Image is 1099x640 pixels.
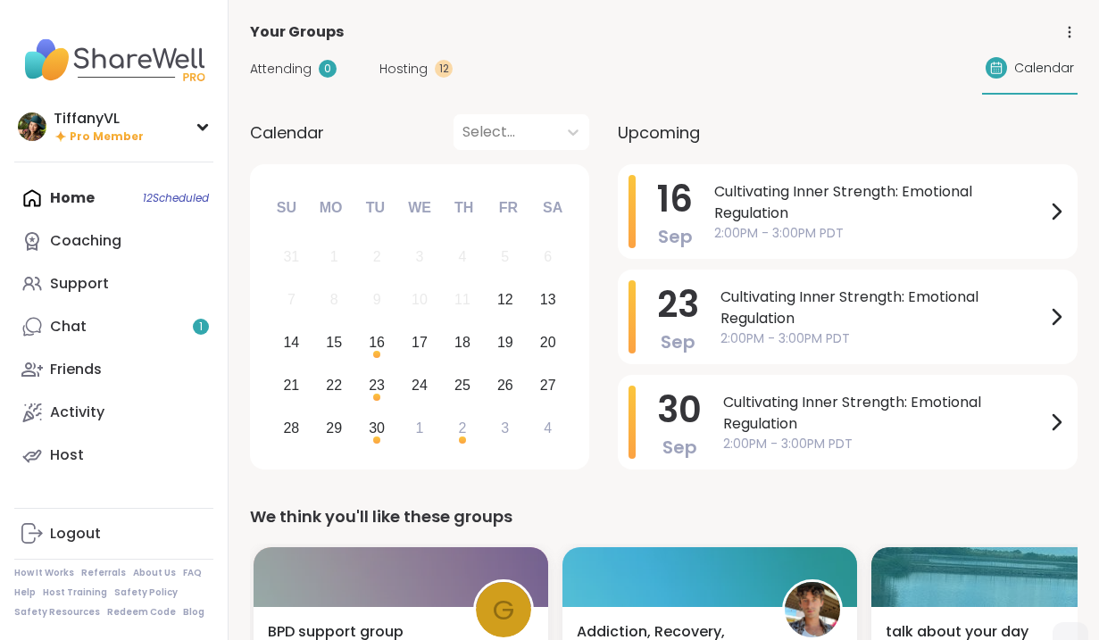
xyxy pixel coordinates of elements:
[14,305,213,348] a: Chat1
[358,324,396,362] div: Choose Tuesday, September 16th, 2025
[486,324,524,362] div: Choose Friday, September 19th, 2025
[283,330,299,354] div: 14
[412,330,428,354] div: 17
[454,330,470,354] div: 18
[250,60,312,79] span: Attending
[270,236,569,449] div: month 2025-09
[326,416,342,440] div: 29
[54,109,144,129] div: TiffanyVL
[1014,59,1074,78] span: Calendar
[358,238,396,277] div: Not available Tuesday, September 2nd, 2025
[283,245,299,269] div: 31
[369,330,385,354] div: 16
[287,287,296,312] div: 7
[401,324,439,362] div: Choose Wednesday, September 17th, 2025
[14,220,213,262] a: Coaching
[14,567,74,579] a: How It Works
[714,181,1045,224] span: Cultivating Inner Strength: Emotional Regulation
[412,287,428,312] div: 10
[400,188,439,228] div: We
[486,238,524,277] div: Not available Friday, September 5th, 2025
[133,567,176,579] a: About Us
[315,238,354,277] div: Not available Monday, September 1st, 2025
[355,188,395,228] div: Tu
[444,409,482,447] div: Choose Thursday, October 2nd, 2025
[497,373,513,397] div: 26
[493,589,514,631] span: g
[107,606,176,619] a: Redeem Code
[50,445,84,465] div: Host
[330,287,338,312] div: 8
[18,112,46,141] img: TiffanyVL
[315,324,354,362] div: Choose Monday, September 15th, 2025
[723,392,1045,435] span: Cultivating Inner Strength: Emotional Regulation
[272,409,311,447] div: Choose Sunday, September 28th, 2025
[657,174,693,224] span: 16
[720,329,1045,348] span: 2:00PM - 3:00PM PDT
[501,416,509,440] div: 3
[529,281,567,320] div: Choose Saturday, September 13th, 2025
[618,121,700,145] span: Upcoming
[540,330,556,354] div: 20
[267,188,306,228] div: Su
[401,409,439,447] div: Choose Wednesday, October 1st, 2025
[14,606,100,619] a: Safety Resources
[14,262,213,305] a: Support
[373,245,381,269] div: 2
[358,366,396,404] div: Choose Tuesday, September 23rd, 2025
[497,287,513,312] div: 12
[458,245,466,269] div: 4
[379,60,428,79] span: Hosting
[529,324,567,362] div: Choose Saturday, September 20th, 2025
[720,287,1045,329] span: Cultivating Inner Strength: Emotional Regulation
[657,279,699,329] span: 23
[401,238,439,277] div: Not available Wednesday, September 3rd, 2025
[444,366,482,404] div: Choose Thursday, September 25th, 2025
[540,373,556,397] div: 27
[445,188,484,228] div: Th
[486,409,524,447] div: Choose Friday, October 3rd, 2025
[50,231,121,251] div: Coaching
[43,586,107,599] a: Host Training
[315,409,354,447] div: Choose Monday, September 29th, 2025
[401,281,439,320] div: Not available Wednesday, September 10th, 2025
[50,524,101,544] div: Logout
[272,366,311,404] div: Choose Sunday, September 21st, 2025
[199,320,203,335] span: 1
[412,373,428,397] div: 24
[540,287,556,312] div: 13
[358,281,396,320] div: Not available Tuesday, September 9th, 2025
[50,274,109,294] div: Support
[250,21,344,43] span: Your Groups
[544,245,552,269] div: 6
[723,435,1045,453] span: 2:00PM - 3:00PM PDT
[283,373,299,397] div: 21
[657,385,702,435] span: 30
[444,324,482,362] div: Choose Thursday, September 18th, 2025
[183,567,202,579] a: FAQ
[50,317,87,337] div: Chat
[315,366,354,404] div: Choose Monday, September 22nd, 2025
[458,416,466,440] div: 2
[272,281,311,320] div: Not available Sunday, September 7th, 2025
[315,281,354,320] div: Not available Monday, September 8th, 2025
[272,238,311,277] div: Not available Sunday, August 31st, 2025
[250,504,1078,529] div: We think you'll like these groups
[14,434,213,477] a: Host
[501,245,509,269] div: 5
[50,403,104,422] div: Activity
[250,121,324,145] span: Calendar
[14,391,213,434] a: Activity
[454,287,470,312] div: 11
[662,435,697,460] span: Sep
[533,188,572,228] div: Sa
[785,582,840,637] img: henrywellness
[416,416,424,440] div: 1
[50,360,102,379] div: Friends
[369,416,385,440] div: 30
[658,224,693,249] span: Sep
[435,60,453,78] div: 12
[401,366,439,404] div: Choose Wednesday, September 24th, 2025
[444,238,482,277] div: Not available Thursday, September 4th, 2025
[416,245,424,269] div: 3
